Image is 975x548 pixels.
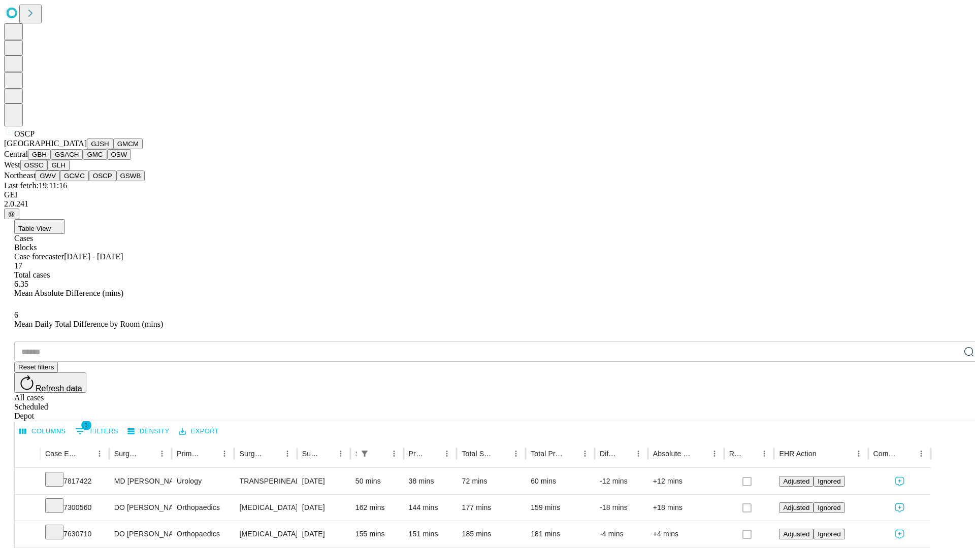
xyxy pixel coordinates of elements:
[14,311,18,319] span: 6
[14,270,50,279] span: Total cases
[440,447,454,461] button: Menu
[509,447,523,461] button: Menu
[45,495,104,521] div: 7300560
[45,468,104,494] div: 7817422
[783,477,809,485] span: Adjusted
[4,190,971,199] div: GEI
[600,521,643,547] div: -4 mins
[20,526,35,543] button: Expand
[617,447,631,461] button: Sort
[45,521,104,547] div: 7630710
[462,521,521,547] div: 185 mins
[818,530,840,538] span: Ignored
[779,450,816,458] div: EHR Action
[578,447,592,461] button: Menu
[564,447,578,461] button: Sort
[14,372,86,393] button: Refresh data
[14,261,22,270] span: 17
[779,529,814,539] button: Adjusted
[4,199,971,209] div: 2.0.241
[18,363,54,371] span: Reset filters
[36,170,60,181] button: GWV
[83,149,107,160] button: GMC
[107,149,132,160] button: OSW
[814,476,844,487] button: Ignored
[14,129,35,138] span: OSCP
[357,447,372,461] button: Show filters
[334,447,348,461] button: Menu
[814,502,844,513] button: Ignored
[14,280,28,288] span: 6.35
[113,139,143,149] button: GMCM
[280,447,295,461] button: Menu
[14,219,65,234] button: Table View
[355,495,399,521] div: 162 mins
[177,468,229,494] div: Urology
[357,447,372,461] div: 1 active filter
[155,447,169,461] button: Menu
[125,424,172,439] button: Density
[217,447,232,461] button: Menu
[176,424,221,439] button: Export
[653,450,692,458] div: Absolute Difference
[319,447,334,461] button: Sort
[64,252,123,261] span: [DATE] - [DATE]
[600,468,643,494] div: -12 mins
[45,450,77,458] div: Case Epic Id
[73,423,121,439] button: Show filters
[355,521,399,547] div: 155 mins
[600,450,616,458] div: Difference
[20,160,48,170] button: OSSC
[18,225,51,232] span: Table View
[78,447,92,461] button: Sort
[743,447,757,461] button: Sort
[818,477,840,485] span: Ignored
[653,468,719,494] div: +12 mins
[355,450,356,458] div: Scheduled In Room Duration
[177,495,229,521] div: Orthopaedics
[92,447,107,461] button: Menu
[141,447,155,461] button: Sort
[17,424,69,439] button: Select columns
[36,384,82,393] span: Refresh data
[779,502,814,513] button: Adjusted
[87,139,113,149] button: GJSH
[14,289,123,297] span: Mean Absolute Difference (mins)
[20,499,35,517] button: Expand
[4,160,20,169] span: West
[8,210,15,218] span: @
[114,495,167,521] div: DO [PERSON_NAME] [PERSON_NAME] Do
[116,170,145,181] button: GSWB
[177,450,202,458] div: Primary Service
[814,529,844,539] button: Ignored
[729,450,742,458] div: Resolved in EHR
[373,447,387,461] button: Sort
[783,530,809,538] span: Adjusted
[4,181,67,190] span: Last fetch: 19:11:16
[239,450,265,458] div: Surgery Name
[426,447,440,461] button: Sort
[707,447,722,461] button: Menu
[693,447,707,461] button: Sort
[4,150,28,158] span: Central
[531,468,590,494] div: 60 mins
[114,468,167,494] div: MD [PERSON_NAME] [PERSON_NAME] Md
[51,149,83,160] button: GSACH
[14,362,58,372] button: Reset filters
[818,447,832,461] button: Sort
[852,447,866,461] button: Menu
[757,447,771,461] button: Menu
[387,447,401,461] button: Menu
[302,521,345,547] div: [DATE]
[28,149,51,160] button: GBH
[355,468,399,494] div: 50 mins
[60,170,89,181] button: GCMC
[653,521,719,547] div: +4 mins
[495,447,509,461] button: Sort
[203,447,217,461] button: Sort
[462,468,521,494] div: 72 mins
[818,504,840,511] span: Ignored
[409,468,452,494] div: 38 mins
[239,521,291,547] div: [MEDICAL_DATA] W/ LABRAL REPAIR
[779,476,814,487] button: Adjusted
